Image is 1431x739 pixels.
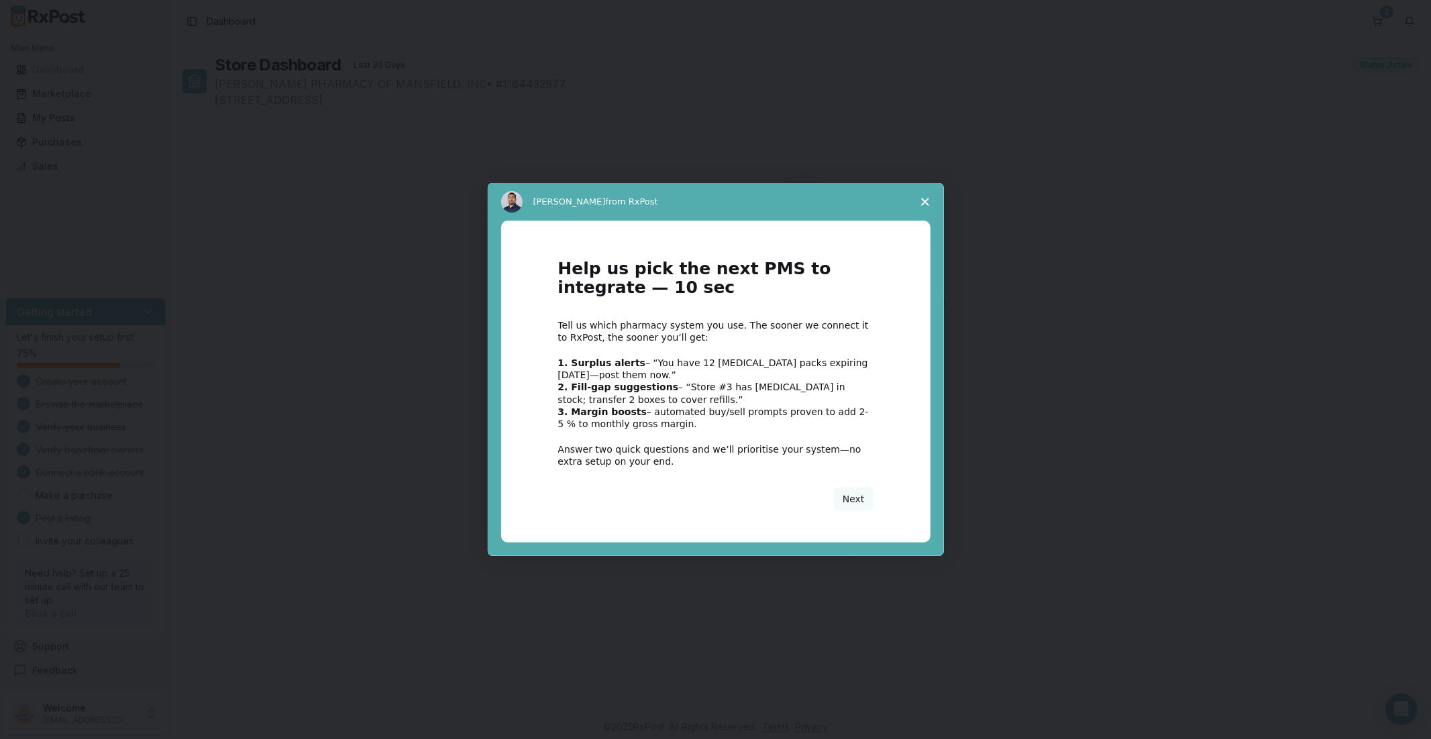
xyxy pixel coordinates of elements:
[558,319,873,343] div: Tell us which pharmacy system you use. The sooner we connect it to RxPost, the sooner you’ll get:
[558,406,647,417] b: 3. Margin boosts
[558,382,679,392] b: 2. Fill-gap suggestions
[501,191,523,213] img: Profile image for Manuel
[606,196,658,207] span: from RxPost
[558,406,873,430] div: – automated buy/sell prompts proven to add 2-5 % to monthly gross margin.
[533,196,606,207] span: [PERSON_NAME]
[558,443,873,467] div: Answer two quick questions and we’ll prioritise your system—no extra setup on your end.
[558,381,873,405] div: – “Store #3 has [MEDICAL_DATA] in stock; transfer 2 boxes to cover refills.”
[558,260,873,306] h1: Help us pick the next PMS to integrate — 10 sec
[558,357,646,368] b: 1. Surplus alerts
[906,183,944,221] span: Close survey
[558,357,873,381] div: – “You have 12 [MEDICAL_DATA] packs expiring [DATE]—post them now.”
[834,488,873,510] button: Next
